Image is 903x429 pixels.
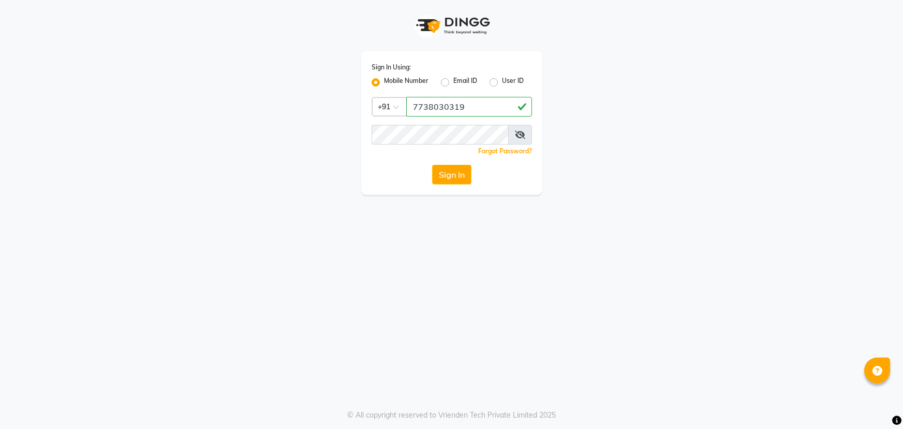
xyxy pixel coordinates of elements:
img: logo1.svg [410,10,493,41]
label: Sign In Using: [372,63,411,72]
label: Email ID [453,76,477,89]
iframe: chat widget [860,388,893,419]
a: Forgot Password? [478,147,532,155]
input: Username [372,125,509,145]
button: Sign In [432,165,471,184]
label: User ID [502,76,524,89]
label: Mobile Number [384,76,428,89]
input: Username [406,97,532,117]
